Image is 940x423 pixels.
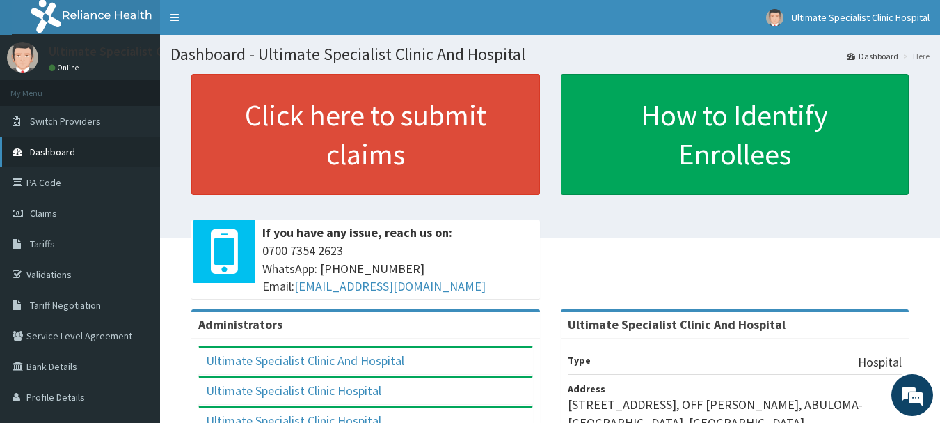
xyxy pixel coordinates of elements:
[49,63,82,72] a: Online
[262,224,452,240] b: If you have any issue, reach us on:
[766,9,783,26] img: User Image
[228,7,262,40] div: Minimize live chat window
[170,45,930,63] h1: Dashboard - Ultimate Specialist Clinic And Hospital
[206,383,381,399] a: Ultimate Specialist Clinic Hospital
[7,42,38,73] img: User Image
[49,45,234,58] p: Ultimate Specialist Clinic Hospital
[7,278,265,327] textarea: Type your message and hit 'Enter'
[26,70,56,105] img: d_794563401_company_1708531726252_794563401
[30,115,101,128] span: Switch Providers
[30,299,101,312] span: Tariff Negotiation
[792,11,930,24] span: Ultimate Specialist Clinic Hospital
[262,242,533,295] span: 0700 7354 2623 WhatsApp: [PHONE_NUMBER] Email:
[294,278,486,294] a: [EMAIL_ADDRESS][DOMAIN_NAME]
[206,353,404,369] a: Ultimate Specialist Clinic And Hospital
[72,78,234,96] div: Chat with us now
[30,238,55,250] span: Tariffs
[561,74,909,195] a: How to Identify Enrollees
[191,74,540,195] a: Click here to submit claims
[198,316,282,332] b: Administrators
[900,50,930,62] li: Here
[30,146,75,158] span: Dashboard
[847,50,898,62] a: Dashboard
[568,383,605,395] b: Address
[568,354,591,367] b: Type
[81,124,192,265] span: We're online!
[858,353,902,371] p: Hospital
[30,207,57,220] span: Claims
[568,316,786,332] strong: Ultimate Specialist Clinic And Hospital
